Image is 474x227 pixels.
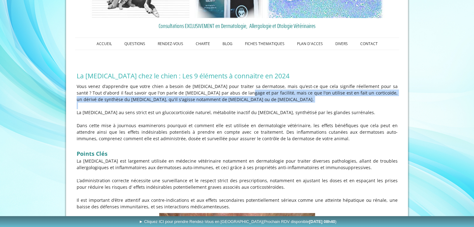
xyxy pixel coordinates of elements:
[139,219,337,224] span: ► Cliquez ICI pour prendre Rendez-Vous en [GEOGRAPHIC_DATA]
[151,38,189,50] a: RENDEZ-VOUS
[329,38,354,50] a: DIVERS
[77,21,398,30] a: Consultations EXCLUSIVEMENT en Dermatologie, Allergologie et Otologie Vétérinaires
[189,38,216,50] a: CHARTE
[77,123,126,128] span: Dans cette mise à jour
[309,219,335,224] b: [DATE] 08h40
[77,83,398,103] p: Vous venez d’apprendre que votre chien a besoin de [MEDICAL_DATA] pour traiter sa dermatose, mais...
[263,219,337,224] span: (Prochain RDV disponible )
[354,38,384,50] a: CONTACT
[77,150,108,157] strong: Points Clés
[77,177,398,190] p: L’administration correcte nécessite une surveillance et le respect strict des prescriptions, nota...
[77,197,398,210] p: Il est important d’être attentif aux contre-indications et aux effets secondaires potentiellement...
[239,38,291,50] a: FICHES THEMATIQUES
[90,38,118,50] a: ACCUEIL
[118,38,151,50] a: QUESTIONS
[216,38,239,50] a: BLOG
[77,122,398,142] p: nous examinerons pourquoi et comment elle est utilisée en dermatologie vétérinaire, les effets bé...
[77,72,398,80] h1: La [MEDICAL_DATA] chez le chien : Les 9 éléments à connaitre en 2024
[77,109,398,116] p: La [MEDICAL_DATA] au sens strict est un glucocorticoïde naturel, métabolite inactif du [MEDICAL_D...
[291,38,329,50] a: PLAN D'ACCES
[77,158,398,171] p: La [MEDICAL_DATA] est largement utilisée en médecine vétérinaire notamment en dermatologie pour t...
